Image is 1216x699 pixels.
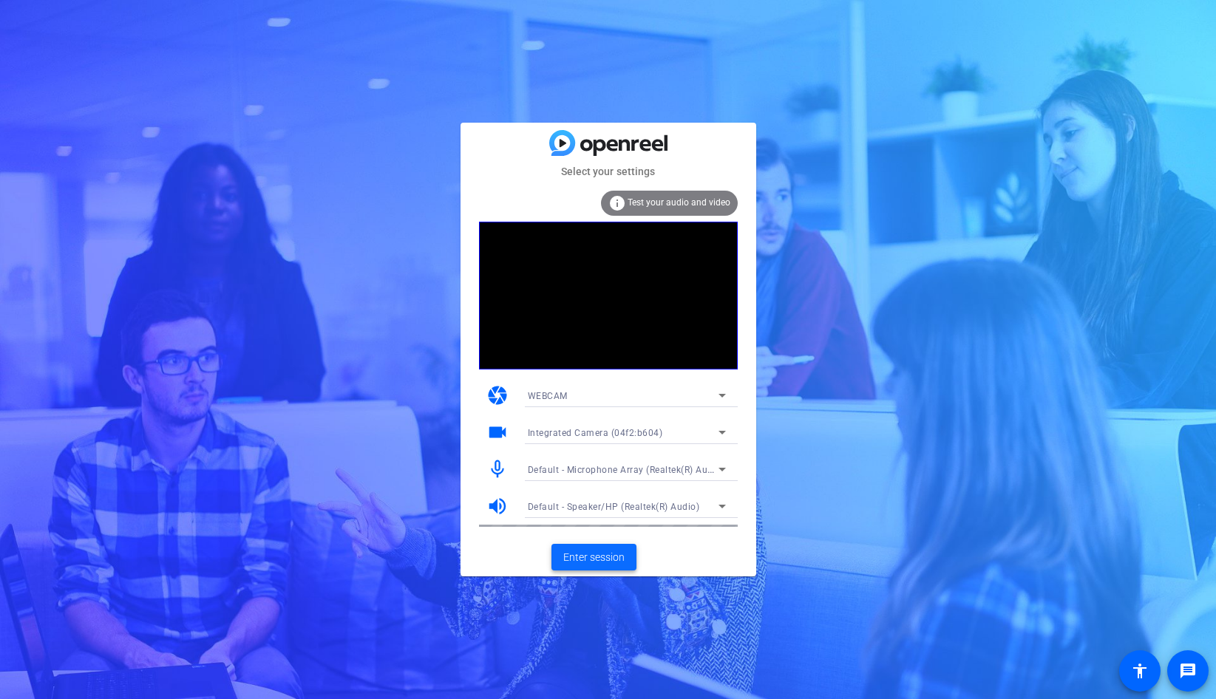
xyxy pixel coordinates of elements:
[551,544,636,570] button: Enter session
[486,495,509,517] mat-icon: volume_up
[528,463,725,475] span: Default - Microphone Array (Realtek(R) Audio)
[528,391,568,401] span: WEBCAM
[608,194,626,212] mat-icon: info
[563,550,625,565] span: Enter session
[486,458,509,480] mat-icon: mic_none
[1179,662,1197,680] mat-icon: message
[1131,662,1149,680] mat-icon: accessibility
[461,163,756,180] mat-card-subtitle: Select your settings
[528,502,700,512] span: Default - Speaker/HP (Realtek(R) Audio)
[486,421,509,443] mat-icon: videocam
[549,130,668,156] img: blue-gradient.svg
[486,384,509,406] mat-icon: camera
[528,428,663,438] span: Integrated Camera (04f2:b604)
[628,197,730,208] span: Test your audio and video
